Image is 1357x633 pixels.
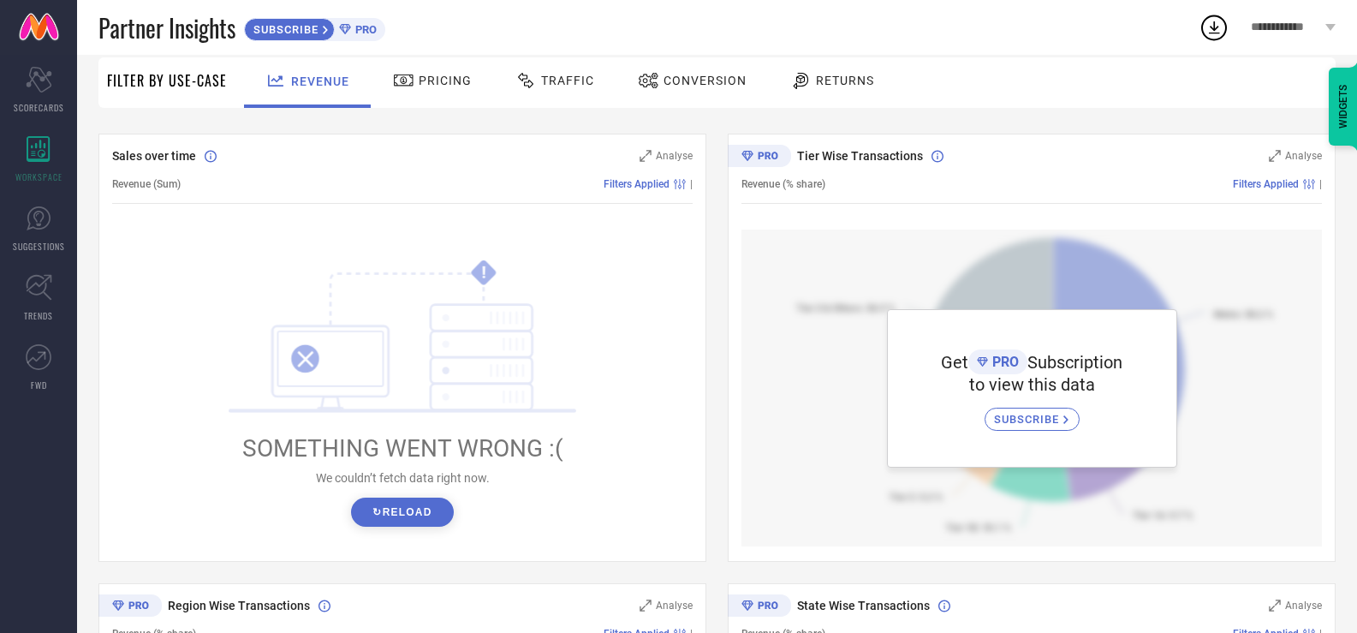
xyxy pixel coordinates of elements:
a: SUBSCRIBEPRO [244,14,385,41]
span: Filters Applied [604,178,670,190]
span: Revenue [291,75,349,88]
span: SUBSCRIBE [245,23,323,36]
span: | [690,178,693,190]
span: Get [941,352,968,373]
div: Open download list [1199,12,1229,43]
span: Pricing [419,74,472,87]
span: State Wise Transactions [797,599,930,612]
span: PRO [351,23,377,36]
span: Traffic [541,74,594,87]
span: SCORECARDS [14,101,64,114]
span: We couldn’t fetch data right now. [316,471,490,485]
span: TRENDS [24,309,53,322]
svg: Zoom [1269,150,1281,162]
button: ↻Reload [351,498,453,527]
span: Sales over time [112,149,196,163]
div: Premium [728,594,791,620]
svg: Zoom [1269,600,1281,612]
span: Revenue (% share) [741,178,825,190]
span: Tier Wise Transactions [797,149,923,163]
span: Partner Insights [98,10,235,45]
span: WORKSPACE [15,170,62,183]
span: Conversion [664,74,747,87]
tspan: ! [482,263,486,283]
span: SOMETHING WENT WRONG :( [242,434,563,463]
span: SUBSCRIBE [994,413,1063,426]
span: Analyse [656,600,693,612]
span: Returns [816,74,874,87]
span: PRO [988,354,1019,370]
span: Subscription [1027,352,1122,373]
svg: Zoom [640,600,652,612]
span: SUGGESTIONS [13,240,65,253]
div: Premium [728,145,791,170]
span: Analyse [1285,600,1322,612]
div: Premium [98,594,162,620]
a: SUBSCRIBE [985,395,1080,431]
span: Filter By Use-Case [107,70,227,91]
span: FWD [31,379,47,391]
span: Analyse [656,150,693,162]
span: Analyse [1285,150,1322,162]
span: | [1319,178,1322,190]
span: Revenue (Sum) [112,178,181,190]
span: to view this data [969,374,1095,395]
span: Region Wise Transactions [168,599,310,612]
span: Filters Applied [1233,178,1299,190]
svg: Zoom [640,150,652,162]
